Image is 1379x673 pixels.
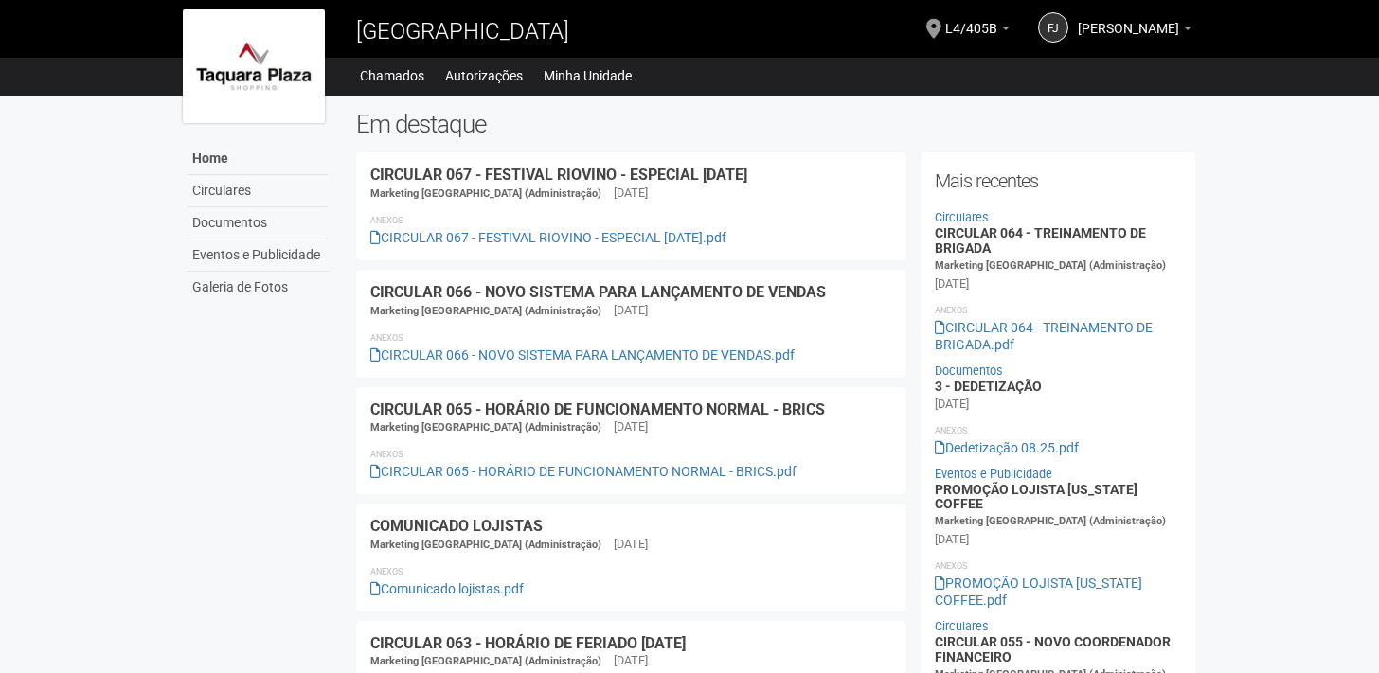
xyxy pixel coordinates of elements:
[614,302,648,319] div: [DATE]
[1078,3,1179,36] span: Fernando José Jamel
[935,363,1003,378] a: Documentos
[188,272,328,303] a: Galeria de Fotos
[370,187,601,200] span: Marketing [GEOGRAPHIC_DATA] (Administração)
[370,563,892,580] li: Anexos
[945,24,1010,39] a: L4/405B
[935,275,969,292] div: [DATE]
[188,207,328,239] a: Documentos
[935,422,1182,439] li: Anexos
[935,558,1182,575] li: Anexos
[935,619,989,633] a: Circulares
[614,536,648,553] div: [DATE]
[370,305,601,317] span: Marketing [GEOGRAPHIC_DATA] (Administração)
[188,239,328,272] a: Eventos e Publicidade
[183,9,325,123] img: logo.jpg
[935,302,1182,319] li: Anexos
[370,347,795,363] a: CIRCULAR 066 - NOVO SISTEMA PARA LANÇAMENTO DE VENDAS.pdf
[935,482,1137,511] a: PROMOÇÃO LOJISTA [US_STATE] COFFEE
[935,396,969,413] div: [DATE]
[370,581,524,596] a: Comunicado lojistas.pdf
[614,652,648,669] div: [DATE]
[370,539,601,551] span: Marketing [GEOGRAPHIC_DATA] (Administração)
[935,320,1153,352] a: CIRCULAR 064 - TREINAMENTO DE BRIGADA.pdf
[370,634,686,652] a: CIRCULAR 063 - HORÁRIO DE FERIADO [DATE]
[935,467,1052,481] a: Eventos e Publicidade
[370,283,826,301] a: CIRCULAR 066 - NOVO SISTEMA PARA LANÇAMENTO DE VENDAS
[360,62,424,89] a: Chamados
[370,655,601,667] span: Marketing [GEOGRAPHIC_DATA] (Administração)
[614,185,648,202] div: [DATE]
[935,259,1166,272] span: Marketing [GEOGRAPHIC_DATA] (Administração)
[370,230,726,245] a: CIRCULAR 067 - FESTIVAL RIOVINO - ESPECIAL [DATE].pdf
[370,446,892,463] li: Anexos
[188,175,328,207] a: Circulares
[188,143,328,175] a: Home
[370,517,543,535] a: COMUNICADO LOJISTAS
[1038,12,1068,43] a: FJ
[356,18,569,44] span: [GEOGRAPHIC_DATA]
[935,531,969,548] div: [DATE]
[544,62,632,89] a: Minha Unidade
[935,634,1171,664] a: CIRCULAR 055 - NOVO COORDENADOR FINANCEIRO
[370,421,601,434] span: Marketing [GEOGRAPHIC_DATA] (Administração)
[370,212,892,229] li: Anexos
[945,3,997,36] span: L4/405B
[935,379,1042,394] a: 3 - DEDETIZAÇÃO
[445,62,523,89] a: Autorizações
[370,166,747,184] a: CIRCULAR 067 - FESTIVAL RIOVINO - ESPECIAL [DATE]
[370,329,892,346] li: Anexos
[1078,24,1191,39] a: [PERSON_NAME]
[935,225,1146,255] a: CIRCULAR 064 - TREINAMENTO DE BRIGADA
[935,440,1079,455] a: Dedetização 08.25.pdf
[935,576,1142,608] a: PROMOÇÃO LOJISTA [US_STATE] COFFEE.pdf
[614,418,648,435] div: [DATE]
[935,167,1182,195] h2: Mais recentes
[356,110,1196,138] h2: Em destaque
[935,210,989,224] a: Circulares
[370,464,797,479] a: CIRCULAR 065 - HORÁRIO DE FUNCIONAMENTO NORMAL - BRICS.pdf
[370,400,825,418] a: CIRCULAR 065 - HORÁRIO DE FUNCIONAMENTO NORMAL - BRICS
[935,515,1166,527] span: Marketing [GEOGRAPHIC_DATA] (Administração)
